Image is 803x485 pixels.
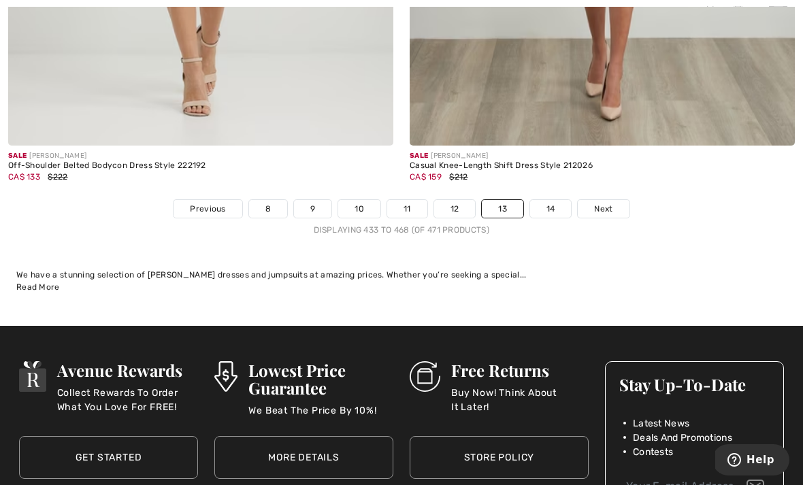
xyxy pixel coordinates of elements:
[8,172,40,182] span: CA$ 133
[174,200,242,218] a: Previous
[57,361,198,379] h3: Avenue Rewards
[214,436,393,479] a: More Details
[410,361,440,392] img: Free Returns
[19,436,198,479] a: Get Started
[48,172,67,182] span: $222
[8,152,27,160] span: Sale
[449,172,468,182] span: $212
[338,200,380,218] a: 10
[482,200,523,218] a: 13
[715,444,789,478] iframe: Opens a widget where you can find more information
[248,403,393,431] p: We Beat The Price By 10%!
[387,200,427,218] a: 11
[16,269,787,281] div: We have a stunning selection of [PERSON_NAME] dresses and jumpsuits at amazing prices. Whether yo...
[19,361,46,392] img: Avenue Rewards
[410,172,442,182] span: CA$ 159
[8,151,393,161] div: [PERSON_NAME]
[530,200,572,218] a: 14
[8,161,393,171] div: Off-Shoulder Belted Bodycon Dress Style 222192
[410,152,428,160] span: Sale
[214,361,237,392] img: Lowest Price Guarantee
[248,361,393,397] h3: Lowest Price Guarantee
[633,416,689,431] span: Latest News
[619,375,770,393] h3: Stay Up-To-Date
[249,200,287,218] a: 8
[594,203,612,215] span: Next
[57,386,198,413] p: Collect Rewards To Order What You Love For FREE!
[434,200,476,218] a: 12
[410,436,589,479] a: Store Policy
[190,203,225,215] span: Previous
[451,386,589,413] p: Buy Now! Think About It Later!
[16,282,60,292] span: Read More
[633,431,732,445] span: Deals And Promotions
[578,200,629,218] a: Next
[451,361,589,379] h3: Free Returns
[633,445,673,459] span: Contests
[294,200,331,218] a: 9
[410,151,795,161] div: [PERSON_NAME]
[410,161,795,171] div: Casual Knee-Length Shift Dress Style 212026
